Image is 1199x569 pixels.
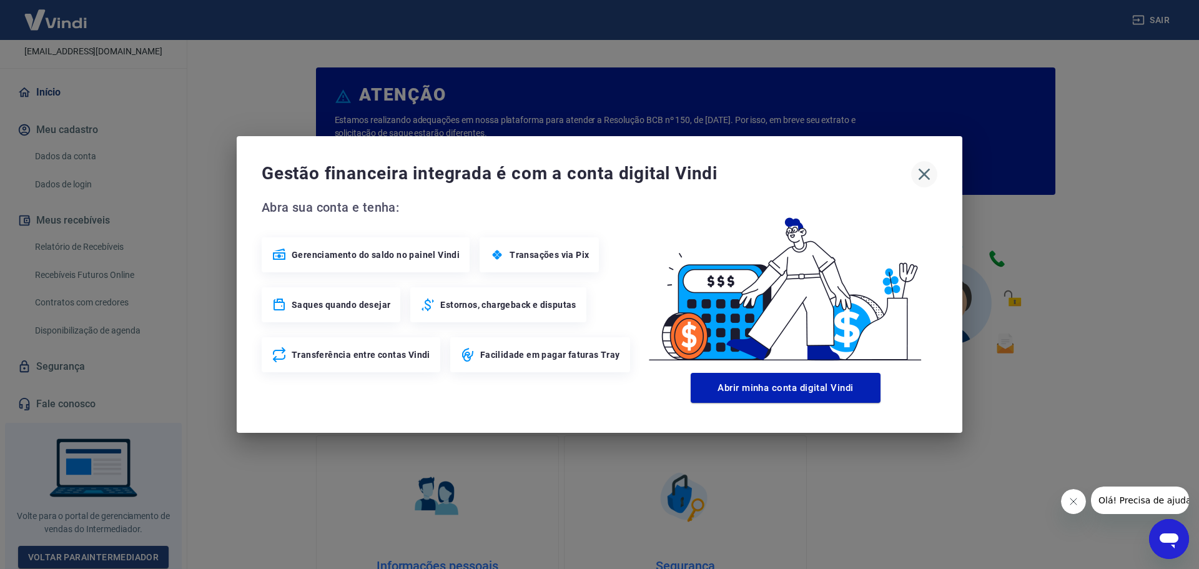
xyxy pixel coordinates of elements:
[440,299,576,311] span: Estornos, chargeback e disputas
[1061,489,1086,514] iframe: Fechar mensagem
[262,161,911,186] span: Gestão financeira integrada é com a conta digital Vindi
[691,373,881,403] button: Abrir minha conta digital Vindi
[262,197,634,217] span: Abra sua conta e tenha:
[7,9,105,19] span: Olá! Precisa de ajuda?
[292,249,460,261] span: Gerenciamento do saldo no painel Vindi
[292,299,390,311] span: Saques quando desejar
[510,249,589,261] span: Transações via Pix
[634,197,937,368] img: Good Billing
[292,349,430,361] span: Transferência entre contas Vindi
[1091,487,1189,514] iframe: Mensagem da empresa
[480,349,620,361] span: Facilidade em pagar faturas Tray
[1149,519,1189,559] iframe: Botão para abrir a janela de mensagens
